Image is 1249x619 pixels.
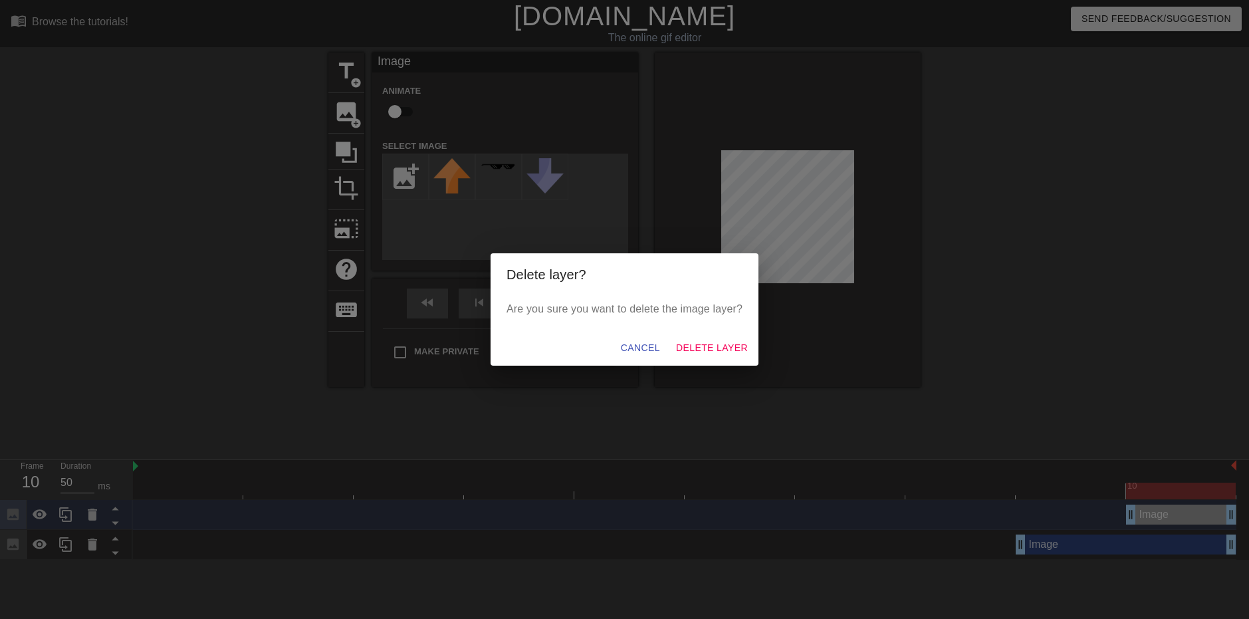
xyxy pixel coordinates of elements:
h2: Delete layer? [507,264,742,285]
span: Cancel [621,340,660,356]
p: Are you sure you want to delete the image layer? [507,301,742,317]
span: Delete Layer [676,340,748,356]
button: Cancel [616,336,665,360]
button: Delete Layer [671,336,753,360]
